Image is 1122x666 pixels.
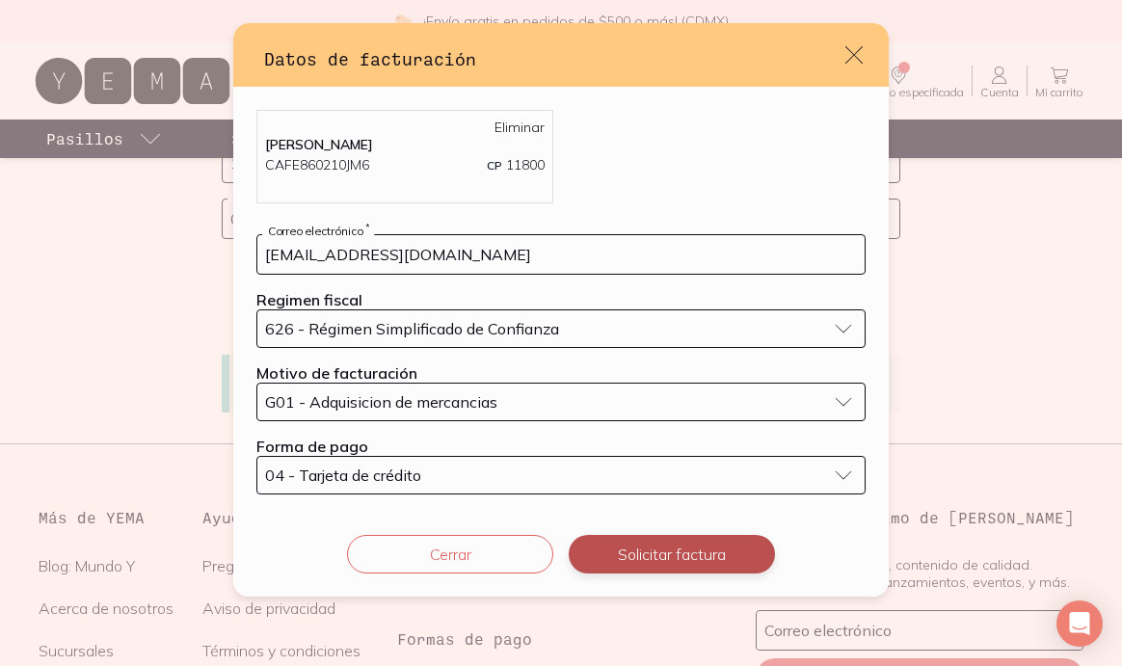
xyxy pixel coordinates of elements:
[265,155,369,175] p: CAFE860210JM6
[487,155,545,175] p: 11800
[262,224,374,238] label: Correo electrónico
[569,535,775,573] button: Solicitar factura
[256,309,866,348] button: 626 - Régimen Simplificado de Confianza
[494,119,545,136] a: Eliminar
[256,383,866,421] button: G01 - Adquisicion de mercancias
[265,394,497,410] span: G01 - Adquisicion de mercancias
[265,136,545,153] p: [PERSON_NAME]
[487,158,502,173] span: CP
[256,363,417,383] label: Motivo de facturación
[233,23,889,597] div: default
[1056,600,1103,647] div: Open Intercom Messenger
[256,437,368,456] label: Forma de pago
[265,321,559,336] span: 626 - Régimen Simplificado de Confianza
[347,535,553,573] button: Cerrar
[265,467,421,483] span: 04 - Tarjeta de crédito
[264,46,842,71] h3: Datos de facturación
[256,456,866,494] button: 04 - Tarjeta de crédito
[256,290,362,309] label: Regimen fiscal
